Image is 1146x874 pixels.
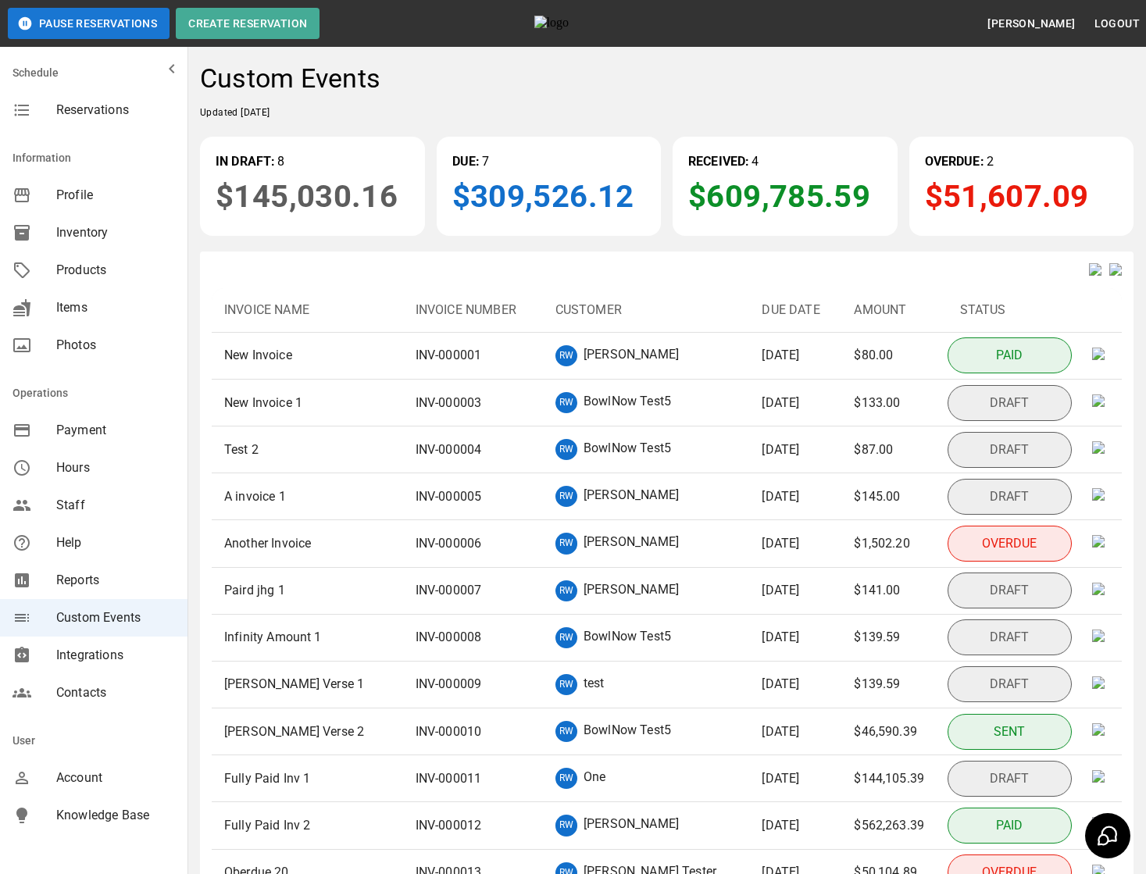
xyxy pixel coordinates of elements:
p: $309,526.12 [452,173,646,220]
p: Paird jhg 1 [224,581,285,600]
div: RW [555,815,577,836]
div: RW [555,580,577,601]
span: Products [56,261,175,280]
p: PAID [948,808,1072,844]
p: INV- 000001 [416,346,482,365]
p: INV- 000007 [416,581,482,600]
p: BowlNow Test5 [584,392,671,413]
p: [PERSON_NAME] [584,486,679,507]
div: RW [555,486,577,507]
span: Integrations [56,646,175,665]
p: [DATE] [762,722,799,741]
p: Amount [854,301,906,319]
p: BowlNow Test5 [584,439,671,460]
span: Hours [56,458,175,477]
p: $133.00 [854,394,900,412]
span: Photos [56,336,175,355]
p: [PERSON_NAME] [584,533,679,554]
p: INV- 000009 [416,675,482,694]
p: INV- 000003 [416,394,482,412]
p: 2 [925,152,1119,171]
div: RW [555,721,577,742]
img: inv_next.svg [1109,263,1122,276]
p: DRAFT [948,573,1072,608]
p: DRAFT [948,666,1072,702]
p: Fully Paid Inv 2 [224,816,310,835]
span: Staff [56,496,175,515]
p: [DATE] [762,675,799,694]
button: Pause Reservations [8,8,170,39]
span: Inventory [56,223,175,242]
p: BowlNow Test5 [584,721,671,742]
div: RW [555,533,577,554]
span: Help [56,533,175,552]
p: BowlNow Test5 [584,627,671,648]
p: $562,263.39 [854,816,924,835]
div: RW [555,439,577,460]
p: Customer [555,301,622,319]
span: Account [56,769,175,787]
p: INV- 000006 [416,534,482,553]
p: [PERSON_NAME] [584,580,679,601]
p: INV- 000004 [416,441,482,459]
p: $87.00 [854,441,893,459]
p: 8 [216,152,409,171]
img: elipsis.svg [1092,630,1105,642]
p: INV- 000011 [416,769,482,788]
p: [DATE] [762,581,799,600]
button: [PERSON_NAME] [981,9,1081,38]
p: [PERSON_NAME] [584,815,679,836]
p: DRAFT [948,385,1072,421]
p: [DATE] [762,346,799,365]
div: RW [555,345,577,366]
p: $1,502.20 [854,534,909,553]
span: Profile [56,186,175,205]
span: Knowledge Base [56,806,175,825]
p: DUE: [452,152,480,171]
div: RW [555,768,577,789]
p: $144,105.39 [854,769,924,788]
p: 4 [688,152,882,171]
button: Logout [1088,9,1146,38]
p: $139.59 [854,628,900,647]
p: 7 [452,152,646,171]
img: elipsis.svg [1092,394,1105,407]
img: elipsis.svg [1092,723,1105,736]
img: elipsis.svg [1092,488,1105,501]
p: INV- 000008 [416,628,482,647]
div: RW [555,392,577,413]
p: New Invoice [224,346,292,365]
p: Another Invoice [224,534,311,553]
p: $141.00 [854,581,900,600]
p: Fully Paid Inv 1 [224,769,310,788]
p: $139.59 [854,675,900,694]
p: Test 2 [224,441,259,459]
button: Create Reservation [176,8,320,39]
img: elipsis.svg [1092,583,1105,595]
p: INV- 000010 [416,722,482,741]
div: RW [555,627,577,648]
p: $46,590.39 [854,722,917,741]
img: elipsis.svg [1092,348,1105,360]
p: INV- 000005 [416,487,482,506]
p: [DATE] [762,769,799,788]
span: Payment [56,421,175,440]
p: [DATE] [762,628,799,647]
p: [PERSON_NAME] Verse 1 [224,675,364,694]
span: Reports [56,571,175,590]
img: elipsis.svg [1092,441,1105,454]
p: New Invoice 1 [224,394,302,412]
p: SENT [948,714,1072,750]
p: Infinity Amount 1 [224,628,322,647]
p: $51,607.09 [925,173,1119,220]
p: Status [960,301,1006,319]
p: PAID [948,337,1072,373]
p: [PERSON_NAME] [584,345,679,366]
p: [DATE] [762,534,799,553]
p: DRAFT [948,761,1072,797]
img: inv_prev.svg [1089,263,1101,276]
img: logo [534,16,620,31]
p: [DATE] [762,816,799,835]
p: $145,030.16 [216,173,409,220]
p: DRAFT [948,479,1072,515]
